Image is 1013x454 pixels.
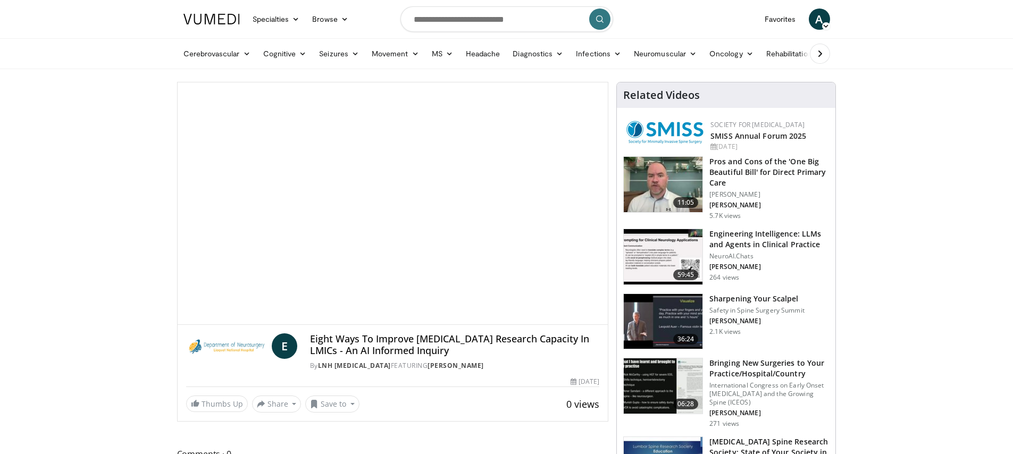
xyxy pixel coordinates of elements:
p: [PERSON_NAME] [709,263,829,271]
a: Cerebrovascular [177,43,257,64]
a: Cognitive [257,43,313,64]
img: d40193fa-a671-4629-9d77-60989d2691f0.150x105_q85_crop-smart_upscale.jpg [624,358,702,414]
span: 36:24 [673,334,699,344]
a: A [809,9,830,30]
a: MS [425,43,459,64]
div: [DATE] [710,142,827,152]
a: 59:45 Engineering Intelligence: LLMs and Agents in Clinical Practice NeuroAI.Chats [PERSON_NAME] ... [623,229,829,285]
a: Oncology [703,43,760,64]
h4: Eight Ways To Improve [MEDICAL_DATA] Research Capacity In LMICs - An AI Informed Inquiry [310,333,599,356]
p: [PERSON_NAME] [709,317,805,325]
p: Safety in Spine Surgery Summit [709,306,805,315]
p: [PERSON_NAME] [709,190,829,199]
a: 11:05 Pros and Cons of the 'One Big Beautiful Bill' for Direct Primary Care [PERSON_NAME] [PERSON... [623,156,829,220]
a: Thumbs Up [186,396,248,412]
a: Movement [365,43,425,64]
h3: Sharpening Your Scalpel [709,293,805,304]
a: SMISS Annual Forum 2025 [710,131,806,141]
h4: Related Videos [623,89,700,102]
h3: Pros and Cons of the 'One Big Beautiful Bill' for Direct Primary Care [709,156,829,188]
img: 59788bfb-0650-4895-ace0-e0bf6b39cdae.png.150x105_q85_autocrop_double_scale_upscale_version-0.2.png [625,120,705,145]
div: [DATE] [571,377,599,386]
a: Specialties [246,9,306,30]
p: [PERSON_NAME] [709,409,829,417]
h3: Bringing New Surgeries to Your Practice/Hospital/Country [709,358,829,379]
h3: Engineering Intelligence: LLMs and Agents in Clinical Practice [709,229,829,250]
a: E [272,333,297,359]
a: Rehabilitation [760,43,818,64]
a: Seizures [313,43,365,64]
a: Diagnostics [506,43,570,64]
span: 0 views [566,398,599,410]
a: 06:28 Bringing New Surgeries to Your Practice/Hospital/Country International Congress on Early On... [623,358,829,428]
video-js: Video Player [178,82,608,325]
a: Infections [570,43,627,64]
img: c246e0a0-ef5e-47a7-b7da-34ef1aa7c4ed.150x105_q85_crop-smart_upscale.jpg [624,294,702,349]
img: VuMedi Logo [183,14,240,24]
img: d9992acc-5628-44c3-88ea-bb74804de564.150x105_q85_crop-smart_upscale.jpg [624,157,702,212]
button: Save to [305,396,359,413]
button: Share [252,396,302,413]
p: NeuroAI.Chats [709,252,829,260]
a: Favorites [758,9,802,30]
p: 5.7K views [709,212,741,220]
p: International Congress on Early Onset [MEDICAL_DATA] and the Growing Spine (ICEOS) [709,381,829,407]
a: Browse [306,9,355,30]
a: [PERSON_NAME] [428,361,484,370]
a: LNH [MEDICAL_DATA] [318,361,391,370]
a: 36:24 Sharpening Your Scalpel Safety in Spine Surgery Summit [PERSON_NAME] 2.1K views [623,293,829,350]
img: LNH Neurosurgery [186,333,267,359]
a: Neuromuscular [627,43,703,64]
span: 59:45 [673,270,699,280]
span: 11:05 [673,197,699,208]
p: 2.1K views [709,327,741,336]
p: 271 views [709,419,739,428]
a: Headache [459,43,507,64]
p: [PERSON_NAME] [709,201,829,209]
img: ea6b8c10-7800-4812-b957-8d44f0be21f9.150x105_q85_crop-smart_upscale.jpg [624,229,702,284]
a: Society for [MEDICAL_DATA] [710,120,805,129]
p: 264 views [709,273,739,282]
input: Search topics, interventions [400,6,613,32]
span: 06:28 [673,399,699,409]
div: By FEATURING [310,361,599,371]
